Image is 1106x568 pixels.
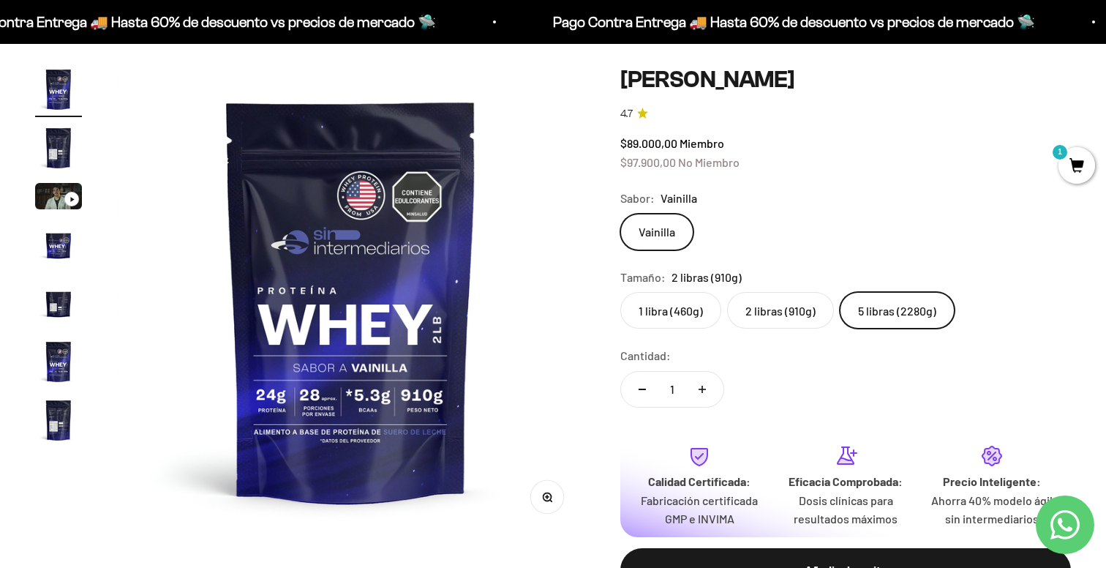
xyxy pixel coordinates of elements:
[117,66,585,534] img: Proteína Whey - Vainilla
[620,346,671,365] label: Cantidad:
[1058,159,1095,175] a: 1
[35,221,82,268] img: Proteína Whey - Vainilla
[35,221,82,272] button: Ir al artículo 4
[35,397,82,448] button: Ir al artículo 7
[620,66,1071,94] h1: [PERSON_NAME]
[680,136,724,150] span: Miembro
[620,189,655,208] legend: Sabor:
[784,491,907,528] p: Dosis clínicas para resultados máximos
[35,124,82,176] button: Ir al artículo 2
[789,474,903,488] strong: Eficacia Comprobada:
[621,372,663,407] button: Reducir cantidad
[35,338,82,385] img: Proteína Whey - Vainilla
[671,268,742,287] span: 2 libras (910g)
[648,474,750,488] strong: Calidad Certificada:
[35,338,82,389] button: Ir al artículo 6
[620,155,676,169] span: $97.900,00
[1051,143,1069,161] mark: 1
[943,474,1041,488] strong: Precio Inteligente:
[35,66,82,113] img: Proteína Whey - Vainilla
[661,189,697,208] span: Vainilla
[638,491,761,528] p: Fabricación certificada GMP e INVIMA
[35,124,82,171] img: Proteína Whey - Vainilla
[35,183,82,214] button: Ir al artículo 3
[550,10,1032,34] p: Pago Contra Entrega 🚚 Hasta 60% de descuento vs precios de mercado 🛸
[681,372,723,407] button: Aumentar cantidad
[620,136,677,150] span: $89.000,00
[930,491,1053,528] p: Ahorra 40% modelo ágil sin intermediarios
[35,66,82,117] button: Ir al artículo 1
[678,155,740,169] span: No Miembro
[620,268,666,287] legend: Tamaño:
[620,106,1071,122] a: 4.74.7 de 5.0 estrellas
[35,280,82,331] button: Ir al artículo 5
[35,397,82,444] img: Proteína Whey - Vainilla
[35,280,82,326] img: Proteína Whey - Vainilla
[620,106,633,122] span: 4.7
